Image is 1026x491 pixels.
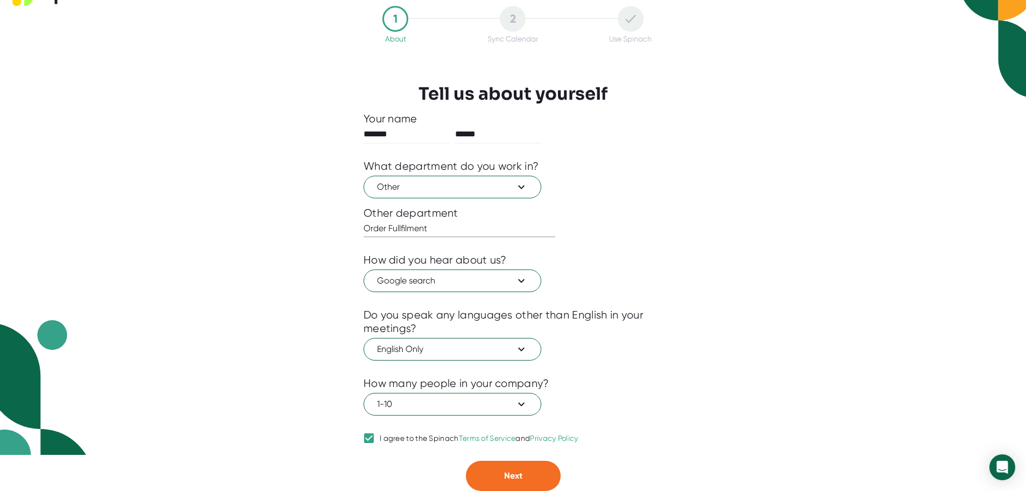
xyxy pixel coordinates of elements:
div: Open Intercom Messenger [989,454,1015,480]
input: What department? [364,220,555,237]
div: Use Spinach [609,34,652,43]
button: Other [364,176,541,198]
span: Next [504,471,522,481]
button: English Only [364,338,541,361]
button: Google search [364,269,541,292]
button: 1-10 [364,393,541,416]
a: Privacy Policy [530,434,578,442]
div: About [385,34,406,43]
h3: Tell us about yourself [418,84,608,104]
div: Your name [364,112,662,126]
div: Sync Calendar [487,34,538,43]
button: Next [466,461,561,491]
div: Other department [364,206,662,220]
span: 1-10 [377,398,528,411]
div: I agree to the Spinach and [380,434,578,444]
div: 1 [382,6,408,32]
span: Google search [377,274,528,287]
div: 2 [500,6,526,32]
a: Terms of Service [459,434,516,442]
div: How did you hear about us? [364,253,507,267]
div: What department do you work in? [364,160,539,173]
div: How many people in your company? [364,377,549,390]
div: Do you speak any languages other than English in your meetings? [364,308,662,335]
span: English Only [377,343,528,356]
span: Other [377,181,528,193]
